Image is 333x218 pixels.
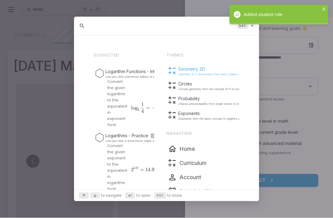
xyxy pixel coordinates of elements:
div: Suggestions [74,36,259,190]
span: Gr 12 [151,134,161,138]
span: 14.93 [145,167,157,173]
p: Geometry in 2 Dimensions from basic shapes to advanced work with circular geometry [178,73,290,76]
kbd: Esc [237,23,248,29]
span: to navigate [101,193,121,199]
span: 2 [131,167,134,173]
span: to open [136,193,150,199]
p: Exponents from the basic concept to negative and fractional exponents [178,117,269,121]
p: Circular geometry from the concept of Pi to sectors and arc lengths [178,88,265,91]
p: Convert the given exponent to the equivalent in logarithm form [107,143,127,192]
p: Geometry 2D [178,66,290,72]
p: Schedule Class [179,187,218,196]
span: lo [131,105,138,111]
p: Chance and probability from single events to multiple events [178,103,256,106]
span: = [140,167,144,173]
span: g [135,105,138,111]
p: Account [179,173,201,182]
p: Exponents [178,111,269,117]
span: 2 [138,108,139,112]
p: Curriculum [179,159,207,168]
p: Navigation [166,132,239,136]
p: Home [179,145,195,154]
p: Convert the given logarithm to the equivalent in exponent form [107,79,127,128]
p: Suggested [94,53,154,58]
span: to close [167,193,182,199]
span: 4 [141,109,144,115]
p: Probability [178,96,256,102]
span: 3.9 [134,166,138,170]
p: Circles [178,81,265,87]
span: − [151,105,155,111]
p: Themes [166,53,239,58]
span: = [146,105,150,111]
kbd: esc [154,193,166,199]
span: 1 [141,101,144,108]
